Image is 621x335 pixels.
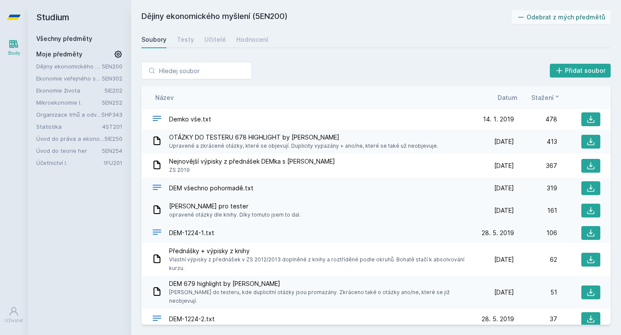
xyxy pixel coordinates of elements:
a: 5EN200 [102,63,122,70]
a: 5EN302 [102,75,122,82]
button: Přidat soubor [550,64,611,78]
div: 478 [514,115,557,124]
a: Uživatel [2,302,26,328]
div: 367 [514,161,557,170]
a: 5IE202 [104,87,122,94]
div: 51 [514,288,557,297]
span: DEM všechno pohormadě.txt [169,184,254,192]
a: 5EN252 [102,99,122,106]
span: Moje předměty [36,50,82,59]
span: Upravené a zkrácené otázky, které se objevují. Duplicity vypazány + ano/ne, které se také už neob... [169,142,438,150]
a: 5IE250 [104,135,122,142]
span: Demko vše.txt [169,115,211,124]
div: 37 [514,315,557,323]
h2: Dějiny ekonomického myšlení (5EN200) [141,10,511,24]
div: Testy [177,35,194,44]
a: Soubory [141,31,166,48]
a: Ekonomie života [36,86,104,95]
a: 1FU201 [103,159,122,166]
div: 62 [514,255,557,264]
span: DEM-1224-2.txt [169,315,215,323]
a: Všechny předměty [36,35,92,42]
span: [PERSON_NAME] do testeru, kde duplicitní otázky jsou promazány. Zkráceno také o otázky ano/ne, kt... [169,288,467,305]
a: Úvod do práva a ekonomie [36,134,104,143]
span: [DATE] [494,184,514,192]
button: Název [155,93,174,102]
span: 28. 5. 2019 [482,315,514,323]
span: DEM 679 highlight by [PERSON_NAME] [169,279,467,288]
button: Datum [498,93,517,102]
span: Stažení [531,93,554,102]
div: 319 [514,184,557,192]
a: Testy [177,31,194,48]
a: Učitelé [204,31,226,48]
span: [DATE] [494,161,514,170]
a: 4ST201 [102,123,122,130]
span: Přednášky + výpisky z knihy [169,247,467,255]
a: Study [2,34,26,61]
span: [DATE] [494,288,514,297]
button: Stažení [531,93,561,102]
a: Ekonomie veřejného sektoru [36,74,102,83]
a: Hodnocení [236,31,268,48]
a: Dějiny ekonomického myšlení [36,62,102,71]
span: [PERSON_NAME] pro tester [169,202,301,211]
a: Organizace trhů a odvětví pohledem manažerů [36,110,101,119]
div: TXT [152,227,162,239]
div: TXT [152,113,162,126]
a: 5HP343 [101,111,122,118]
div: 413 [514,137,557,146]
span: DEM-1224-1.txt [169,229,214,237]
span: 28. 5. 2019 [482,229,514,237]
div: 106 [514,229,557,237]
button: Odebrat z mých předmětů [511,10,611,24]
a: Mikroekonomie I. [36,98,102,107]
div: Učitelé [204,35,226,44]
div: Soubory [141,35,166,44]
a: 5EN254 [102,147,122,154]
span: opravené otázky dle knihy. Díky tomuto jsem to dal. [169,211,301,219]
div: Hodnocení [236,35,268,44]
div: 161 [514,206,557,215]
span: [DATE] [494,137,514,146]
div: Uživatel [5,317,23,324]
div: Study [8,50,20,56]
span: 14. 1. 2019 [483,115,514,124]
span: Nejnovější výpisky z přednášek DEMka s [PERSON_NAME] [169,157,335,166]
span: OTÁZKY DO TESTERU 678 HIGHLIGHT by [PERSON_NAME] [169,133,438,142]
span: Vlastní výpisky z přednášek v ZS 2012/2013 doplněné z knihy a roztříděné podle okruhů. Bohatě sta... [169,255,467,273]
span: [DATE] [494,206,514,215]
a: Statistika [36,122,102,131]
input: Hledej soubor [141,62,252,79]
a: Účetnictví I. [36,158,103,167]
div: TXT [152,182,162,195]
span: [DATE] [494,255,514,264]
div: TXT [152,313,162,326]
span: ZS 2019 [169,166,335,174]
a: Úvod do teorie her [36,146,102,155]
